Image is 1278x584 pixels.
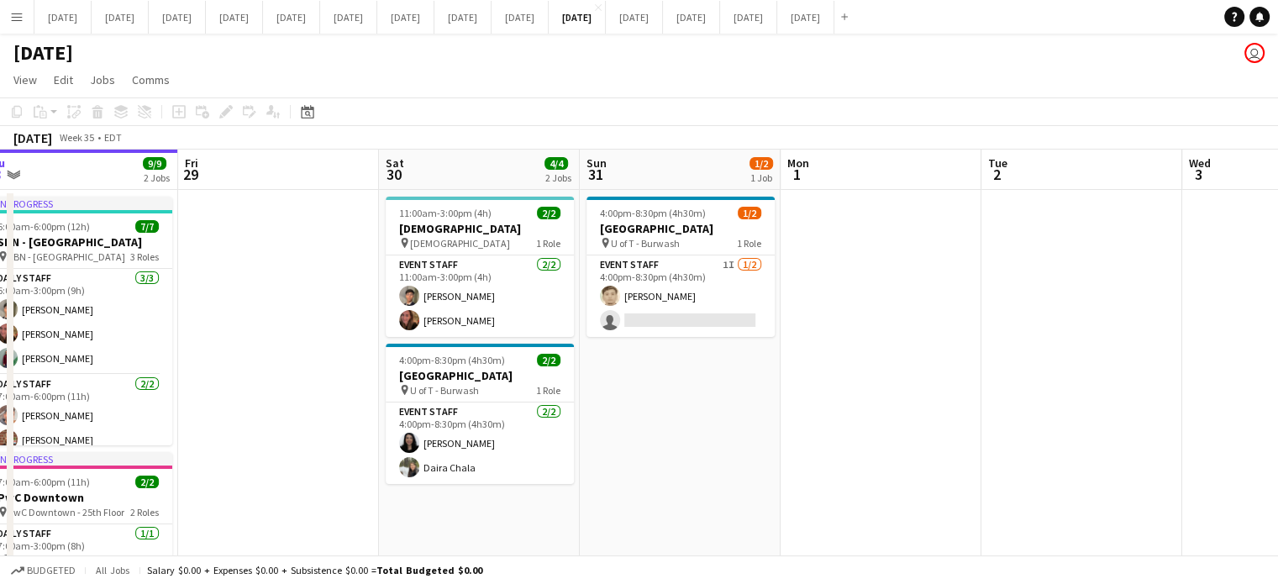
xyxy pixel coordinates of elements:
[125,69,176,91] a: Comms
[492,1,549,34] button: [DATE]
[377,1,434,34] button: [DATE]
[92,564,133,576] span: All jobs
[104,131,122,144] div: EDT
[34,1,92,34] button: [DATE]
[83,69,122,91] a: Jobs
[263,1,320,34] button: [DATE]
[663,1,720,34] button: [DATE]
[606,1,663,34] button: [DATE]
[8,561,78,580] button: Budgeted
[147,564,482,576] div: Salary $0.00 + Expenses $0.00 + Subsistence $0.00 =
[1244,43,1265,63] app-user-avatar: Jolanta Rokowski
[55,131,97,144] span: Week 35
[27,565,76,576] span: Budgeted
[13,40,73,66] h1: [DATE]
[434,1,492,34] button: [DATE]
[549,1,606,34] button: [DATE]
[320,1,377,34] button: [DATE]
[92,1,149,34] button: [DATE]
[149,1,206,34] button: [DATE]
[376,564,482,576] span: Total Budgeted $0.00
[54,72,73,87] span: Edit
[777,1,834,34] button: [DATE]
[47,69,80,91] a: Edit
[720,1,777,34] button: [DATE]
[7,69,44,91] a: View
[132,72,170,87] span: Comms
[13,72,37,87] span: View
[206,1,263,34] button: [DATE]
[13,129,52,146] div: [DATE]
[90,72,115,87] span: Jobs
